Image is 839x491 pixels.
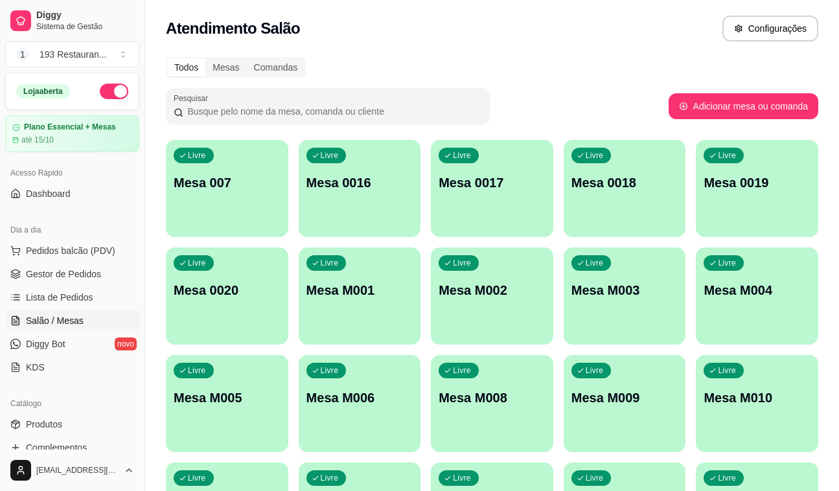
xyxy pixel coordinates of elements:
[431,355,553,452] button: LivreMesa M008
[26,337,65,350] span: Diggy Bot
[36,465,119,475] span: [EMAIL_ADDRESS][DOMAIN_NAME]
[5,414,139,435] a: Produtos
[183,105,482,118] input: Pesquisar
[571,174,678,192] p: Mesa 0018
[166,140,288,237] button: LivreMesa 007
[564,247,686,345] button: LivreMesa M003
[299,140,421,237] button: LivreMesa 0016
[453,365,471,376] p: Livre
[5,220,139,240] div: Dia a dia
[188,365,206,376] p: Livre
[36,10,134,21] span: Diggy
[564,355,686,452] button: LivreMesa M009
[704,174,810,192] p: Mesa 0019
[100,84,128,99] button: Alterar Status
[5,240,139,261] button: Pedidos balcão (PDV)
[26,441,87,454] span: Complementos
[5,5,139,36] a: DiggySistema de Gestão
[306,281,413,299] p: Mesa M001
[188,473,206,483] p: Livre
[571,281,678,299] p: Mesa M003
[299,247,421,345] button: LivreMesa M001
[5,455,139,486] button: [EMAIL_ADDRESS][DOMAIN_NAME]
[26,314,84,327] span: Salão / Mesas
[718,258,736,268] p: Livre
[586,150,604,161] p: Livre
[453,150,471,161] p: Livre
[5,183,139,204] a: Dashboard
[26,361,45,374] span: KDS
[431,140,553,237] button: LivreMesa 0017
[188,258,206,268] p: Livre
[36,21,134,32] span: Sistema de Gestão
[174,281,281,299] p: Mesa 0020
[24,122,116,132] article: Plano Essencial + Mesas
[40,48,107,61] div: 193 Restauran ...
[571,389,678,407] p: Mesa M009
[5,357,139,378] a: KDS
[439,174,546,192] p: Mesa 0017
[696,355,818,452] button: LivreMesa M010
[166,18,300,39] h2: Atendimento Salão
[453,258,471,268] p: Livre
[5,334,139,354] a: Diggy Botnovo
[718,150,736,161] p: Livre
[431,247,553,345] button: LivreMesa M002
[306,174,413,192] p: Mesa 0016
[5,264,139,284] a: Gestor de Pedidos
[26,418,62,431] span: Produtos
[205,58,246,76] div: Mesas
[5,287,139,308] a: Lista de Pedidos
[5,115,139,152] a: Plano Essencial + Mesasaté 15/10
[174,174,281,192] p: Mesa 007
[16,84,70,98] div: Loja aberta
[439,389,546,407] p: Mesa M008
[586,473,604,483] p: Livre
[21,135,54,145] article: até 15/10
[26,187,71,200] span: Dashboard
[718,365,736,376] p: Livre
[586,365,604,376] p: Livre
[5,310,139,331] a: Salão / Mesas
[188,150,206,161] p: Livre
[5,437,139,458] a: Complementos
[247,58,305,76] div: Comandas
[453,473,471,483] p: Livre
[439,281,546,299] p: Mesa M002
[166,247,288,345] button: LivreMesa 0020
[166,355,288,452] button: LivreMesa M005
[167,58,205,76] div: Todos
[299,355,421,452] button: LivreMesa M006
[704,389,810,407] p: Mesa M010
[696,140,818,237] button: LivreMesa 0019
[174,389,281,407] p: Mesa M005
[306,389,413,407] p: Mesa M006
[696,247,818,345] button: LivreMesa M004
[174,93,213,104] label: Pesquisar
[321,473,339,483] p: Livre
[718,473,736,483] p: Livre
[5,393,139,414] div: Catálogo
[16,48,29,61] span: 1
[5,163,139,183] div: Acesso Rápido
[26,268,101,280] span: Gestor de Pedidos
[586,258,604,268] p: Livre
[669,93,818,119] button: Adicionar mesa ou comanda
[722,16,818,41] button: Configurações
[26,244,115,257] span: Pedidos balcão (PDV)
[321,150,339,161] p: Livre
[26,291,93,304] span: Lista de Pedidos
[5,41,139,67] button: Select a team
[704,281,810,299] p: Mesa M004
[321,365,339,376] p: Livre
[564,140,686,237] button: LivreMesa 0018
[321,258,339,268] p: Livre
